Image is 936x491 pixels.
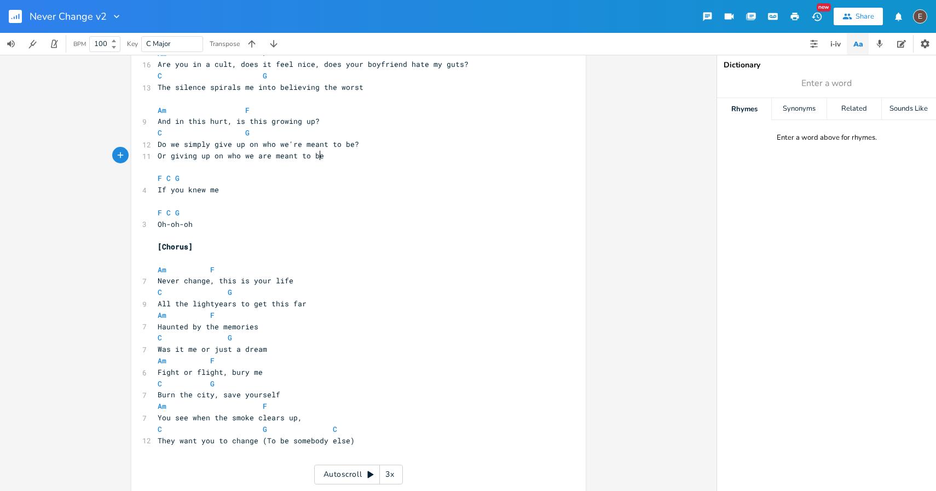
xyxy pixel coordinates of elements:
span: G [228,333,232,342]
span: G [175,208,180,218]
span: Or giving up on who we are meant to be [158,151,324,161]
div: Rhymes [717,98,771,120]
span: Am [158,310,166,320]
span: C [166,208,171,218]
span: Never Change v2 [30,12,107,21]
span: You see when the smoke clears up, [158,413,302,423]
div: Share [856,12,874,21]
span: C [158,333,162,342]
button: New [806,7,828,26]
span: Enter a word [801,77,852,90]
span: C [158,71,162,81]
span: The silence spirals me into believing the worst [158,82,363,92]
span: G [228,287,232,297]
span: F [263,401,267,411]
span: Never change, this is your life [158,276,293,286]
span: G [175,173,180,183]
span: Do we simply give up on who we're meant to be? [158,139,359,149]
span: Am [158,48,166,58]
span: Am [158,401,166,411]
span: G [245,128,250,138]
span: C [158,287,162,297]
span: F [210,265,215,275]
div: Dictionary [724,61,929,69]
span: F [210,310,215,320]
span: F [158,208,162,218]
span: F [245,105,250,115]
span: F [158,173,162,183]
div: New [817,3,831,12]
div: Synonyms [772,98,826,120]
span: C [158,424,162,434]
span: And in this hurt, is this growing up? [158,116,320,126]
div: Related [827,98,881,120]
span: They want you to change (To be somebody else) [158,436,355,446]
span: Was it me or just a dream [158,344,267,354]
span: C Major [146,39,171,49]
button: Share [834,8,883,25]
div: Autoscroll [314,465,403,484]
span: All the lightyears to get this far [158,299,307,309]
span: F [263,48,267,58]
span: C [166,173,171,183]
span: [Chorus] [158,242,193,252]
span: Am [158,105,166,115]
div: edward [913,9,927,24]
span: If you knew me [158,185,219,195]
span: Burn the city, save yourself [158,390,280,399]
span: G [210,379,215,389]
span: G [263,71,267,81]
span: G [263,424,267,434]
span: Oh-oh-oh [158,219,193,229]
div: Key [127,41,138,47]
span: C [333,424,337,434]
span: Are you in a cult, does it feel nice, does your boyfriend hate my guts? [158,59,469,69]
div: 3x [380,465,400,484]
div: Enter a word above for rhymes. [777,133,877,142]
span: Haunted by the memories [158,322,258,332]
div: BPM [73,41,86,47]
span: C [158,128,162,138]
span: F [210,356,215,366]
span: Am [158,265,166,275]
button: E [913,4,927,29]
span: Am [158,356,166,366]
span: Fight or flight, bury me [158,367,263,377]
div: Sounds Like [882,98,936,120]
span: C [158,379,162,389]
div: Transpose [210,41,240,47]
